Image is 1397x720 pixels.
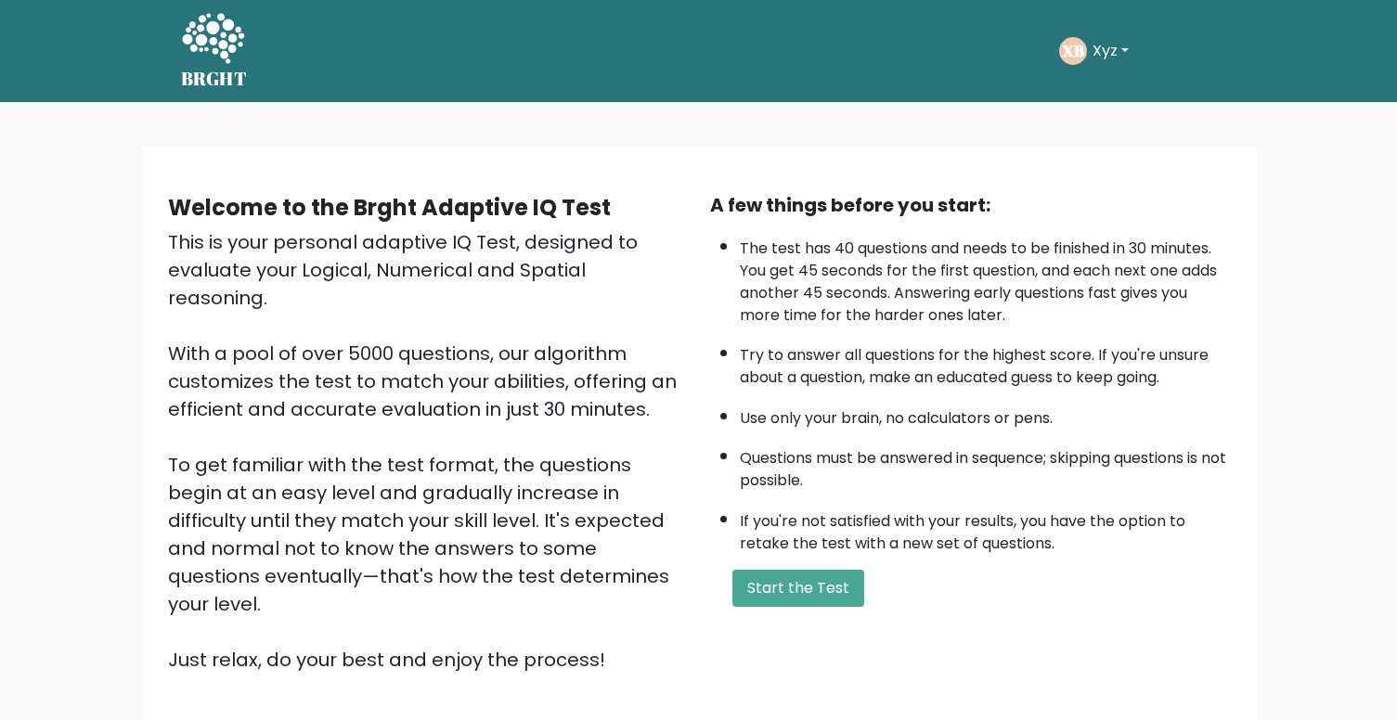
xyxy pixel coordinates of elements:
li: If you're not satisfied with your results, you have the option to retake the test with a new set ... [740,501,1230,555]
b: Welcome to the Brght Adaptive IQ Test [168,192,611,223]
a: BRGHT [181,7,248,95]
h5: BRGHT [181,68,248,90]
text: XB [1061,40,1083,61]
button: Xyz [1087,39,1134,63]
li: Use only your brain, no calculators or pens. [740,398,1230,430]
li: Questions must be answered in sequence; skipping questions is not possible. [740,438,1230,492]
li: The test has 40 questions and needs to be finished in 30 minutes. You get 45 seconds for the firs... [740,228,1230,327]
button: Start the Test [732,570,864,607]
div: A few things before you start: [710,191,1230,219]
div: This is your personal adaptive IQ Test, designed to evaluate your Logical, Numerical and Spatial ... [168,228,688,674]
li: Try to answer all questions for the highest score. If you're unsure about a question, make an edu... [740,335,1230,389]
